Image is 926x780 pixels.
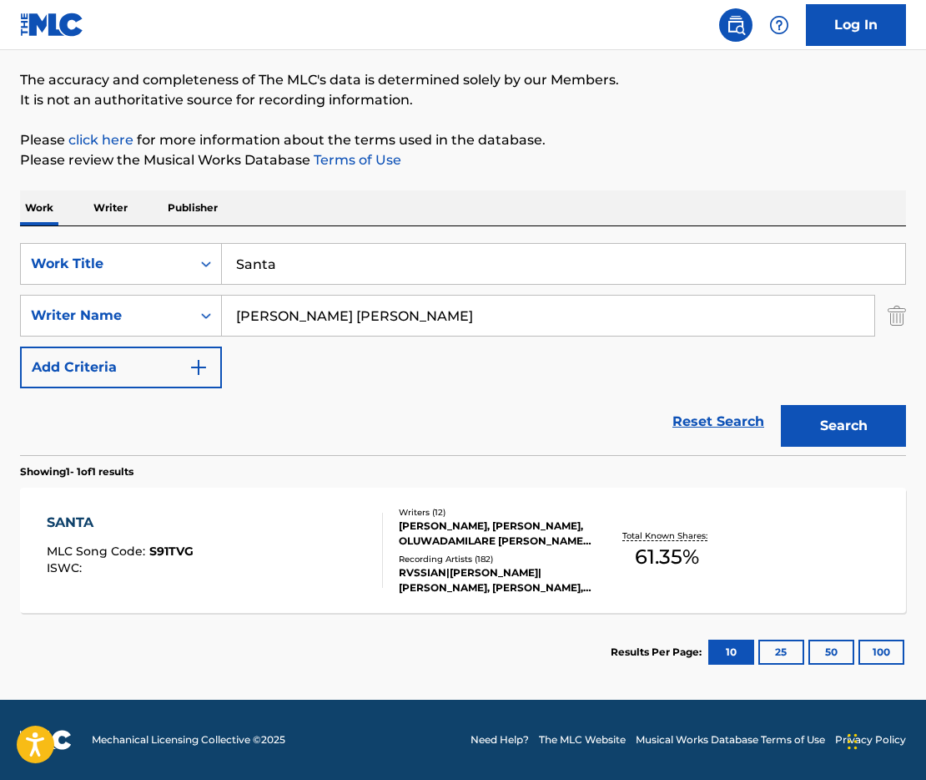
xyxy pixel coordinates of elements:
[888,295,906,337] img: Delete Criterion
[835,732,906,747] a: Privacy Policy
[20,190,58,225] p: Work
[88,190,133,225] p: Writer
[20,488,906,613] a: SANTAMLC Song Code:S91TVGISWC:Writers (12)[PERSON_NAME], [PERSON_NAME], OLUWADAMILARE [PERSON_NAM...
[399,565,593,595] div: RVSSIAN|[PERSON_NAME]|[PERSON_NAME], [PERSON_NAME],[PERSON_NAME],[PERSON_NAME], [PERSON_NAME],[PE...
[68,132,133,148] a: click here
[163,190,223,225] p: Publisher
[806,4,906,46] a: Log In
[808,640,854,665] button: 50
[189,357,209,377] img: 9d2ae6d4665cec9f34b9.svg
[399,506,593,519] div: Writers ( 12 )
[726,15,746,35] img: search
[622,529,712,542] p: Total Known Shares:
[20,90,906,110] p: It is not an authoritative source for recording information.
[843,700,926,780] iframe: Chat Widget
[781,405,906,447] button: Search
[708,640,754,665] button: 10
[769,15,789,35] img: help
[47,544,149,559] span: MLC Song Code :
[858,640,904,665] button: 100
[719,8,752,42] a: Public Search
[31,254,181,274] div: Work Title
[20,347,222,388] button: Add Criteria
[20,70,906,90] p: The accuracy and completeness of The MLC's data is determined solely by our Members.
[20,730,72,750] img: logo
[47,513,194,533] div: SANTA
[20,130,906,150] p: Please for more information about the terms used in the database.
[399,519,593,549] div: [PERSON_NAME], [PERSON_NAME], OLUWADAMILARE [PERSON_NAME], [PERSON_NAME], [PERSON_NAME], [PERSON_...
[92,732,285,747] span: Mechanical Licensing Collective © 2025
[31,306,181,326] div: Writer Name
[20,464,133,479] p: Showing 1 - 1 of 1 results
[539,732,626,747] a: The MLC Website
[310,152,401,168] a: Terms of Use
[20,13,84,37] img: MLC Logo
[635,542,699,572] span: 61.35 %
[762,8,796,42] div: Help
[848,717,858,767] div: Drag
[611,645,706,660] p: Results Per Page:
[636,732,825,747] a: Musical Works Database Terms of Use
[20,150,906,170] p: Please review the Musical Works Database
[471,732,529,747] a: Need Help?
[399,553,593,565] div: Recording Artists ( 182 )
[664,403,773,440] a: Reset Search
[20,243,906,455] form: Search Form
[47,560,86,575] span: ISWC :
[758,640,804,665] button: 25
[149,544,194,559] span: S91TVG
